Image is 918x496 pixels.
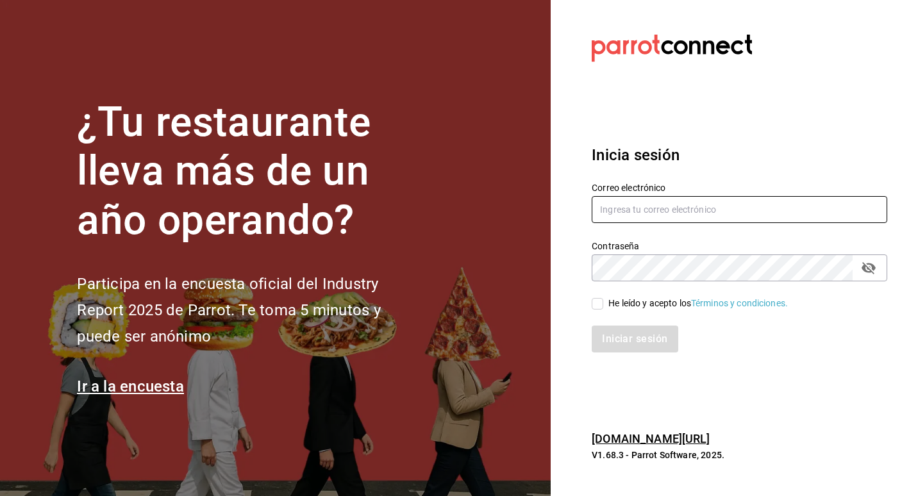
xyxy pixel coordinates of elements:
[592,144,887,167] h3: Inicia sesión
[592,183,887,192] label: Correo electrónico
[77,377,184,395] a: Ir a la encuesta
[77,98,423,245] h1: ¿Tu restaurante lleva más de un año operando?
[77,271,423,349] h2: Participa en la encuesta oficial del Industry Report 2025 de Parrot. Te toma 5 minutos y puede se...
[691,298,788,308] a: Términos y condiciones.
[858,257,880,279] button: passwordField
[592,241,887,250] label: Contraseña
[592,196,887,223] input: Ingresa tu correo electrónico
[592,432,710,445] a: [DOMAIN_NAME][URL]
[608,297,788,310] div: He leído y acepto los
[592,449,887,461] p: V1.68.3 - Parrot Software, 2025.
